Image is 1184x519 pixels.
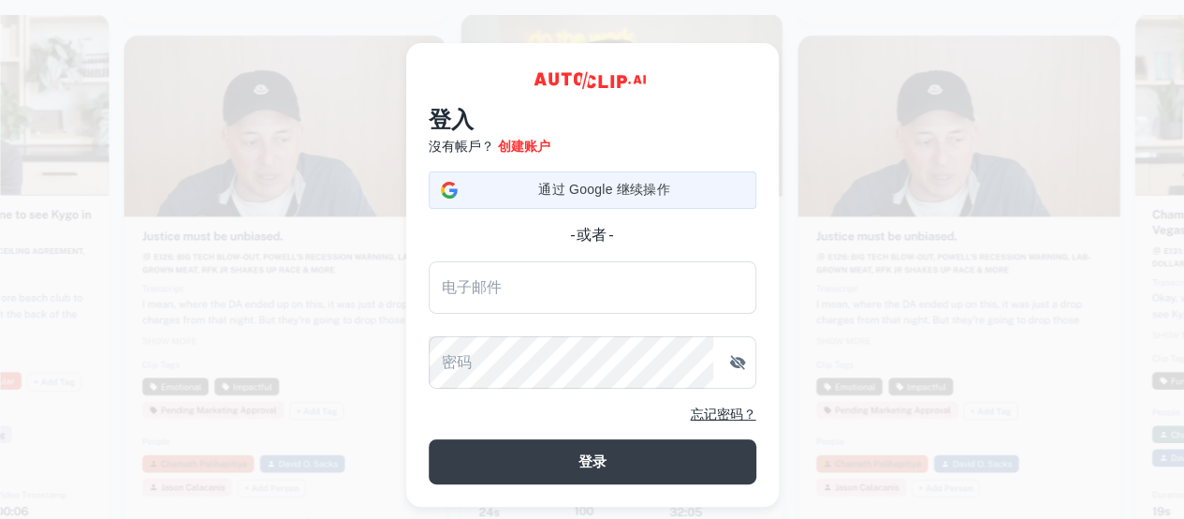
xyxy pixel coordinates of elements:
div: 通过 Google 继续操作 [429,171,756,209]
font: - 或者 - [570,226,614,244]
font: 通过 Google 继续操作 [538,182,669,197]
font: 登录 [578,453,607,469]
font: 登入 [429,106,474,132]
font: 忘记密码？ [691,407,756,422]
a: 创建账户 [498,136,550,156]
font: 沒有帳戶？ [429,139,494,154]
button: 登录 [429,439,756,484]
font: 创建账户 [498,139,550,154]
a: 忘记密码？ [691,404,756,424]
